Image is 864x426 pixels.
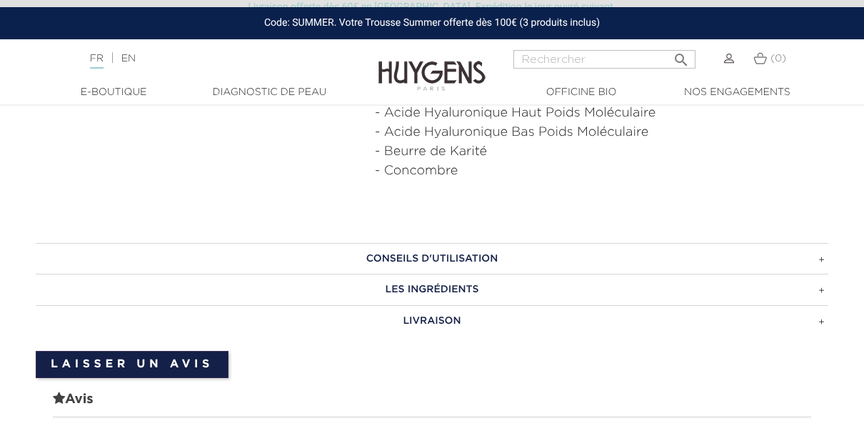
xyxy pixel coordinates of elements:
li: - Acide Hyaluronique Haut Poids Moléculaire [375,104,828,123]
input: Rechercher [513,50,695,69]
button:  [668,46,694,65]
span: Avis [53,390,811,418]
li: - Concombre [375,162,828,181]
a: Diagnostic de peau [198,85,341,100]
a: EN [121,54,136,64]
a: Officine Bio [510,85,653,100]
a: Les ingrédients [36,274,828,305]
i:  [673,47,690,64]
a: Livraison [36,305,828,337]
a: Laisser un avis [36,351,228,378]
li: - Beurre de Karité [375,142,828,162]
img: Huygens [378,38,486,93]
a: E-Boutique [42,85,185,100]
a: Conseils d'utilisation [36,243,828,274]
a: Nos engagements [665,85,808,100]
li: - Acide Hyaluronique Bas Poids Moléculaire [375,123,828,142]
span: (0) [770,54,786,64]
a: FR [90,54,104,69]
div: | [83,50,349,67]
